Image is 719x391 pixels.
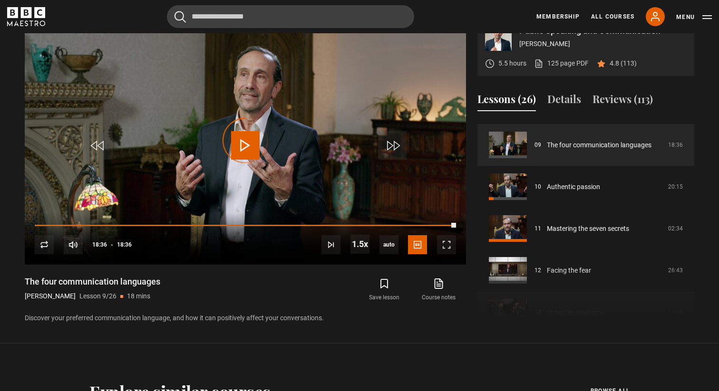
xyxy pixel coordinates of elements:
button: Submit the search query [175,11,186,23]
span: auto [379,235,398,254]
p: 5.5 hours [498,58,526,68]
input: Search [167,5,414,28]
p: 4.8 (113) [610,58,637,68]
p: [PERSON_NAME] [519,39,687,49]
p: Discover your preferred communication language, and how it can positively affect your conversations. [25,313,466,323]
p: [PERSON_NAME] [25,291,76,301]
button: Reviews (113) [593,91,653,111]
button: Replay [35,235,54,254]
video-js: Video Player [25,17,466,265]
div: Current quality: 720p [379,235,398,254]
a: All Courses [591,12,634,21]
span: 18:36 [117,236,132,253]
button: Fullscreen [437,235,456,254]
button: Details [547,91,581,111]
p: Public Speaking and Communication [519,27,687,35]
button: Toggle navigation [676,12,712,22]
a: Facing the fear [547,266,591,276]
button: Save lesson [357,276,411,304]
button: Mute [64,235,83,254]
button: Lessons (26) [477,91,536,111]
button: Captions [408,235,427,254]
p: Lesson 9/26 [79,291,117,301]
span: - [111,241,113,248]
span: 18:36 [92,236,107,253]
h1: The four communication languages [25,276,160,287]
a: 125 page PDF [534,58,589,68]
a: Course notes [412,276,466,304]
a: Membership [536,12,580,21]
button: Playback Rate [350,235,369,254]
p: 18 mins [127,291,150,301]
svg: BBC Maestro [7,7,45,26]
a: Authentic passion [547,182,600,192]
a: The four communication languages [547,140,651,150]
button: Next Lesson [321,235,340,254]
div: Progress Bar [35,225,456,227]
a: Mastering the seven secrets [547,224,629,234]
